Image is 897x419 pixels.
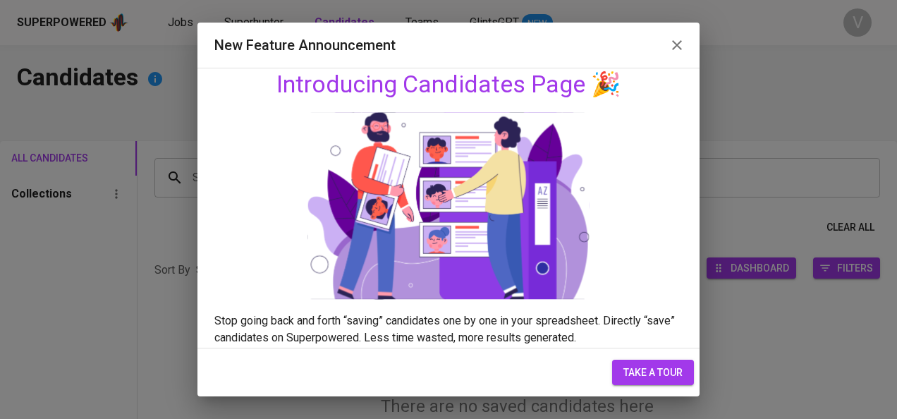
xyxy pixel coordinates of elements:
[612,360,694,386] button: take a tour
[214,34,683,56] h2: New Feature Announcement
[214,70,683,99] h4: Introducing Candidates Page 🎉
[623,364,683,382] span: take a tour
[214,312,683,346] p: Stop going back and forth “saving” candidates one by one in your spreadsheet. Directly “save” can...
[307,111,590,301] img: onboarding_candidates.svg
